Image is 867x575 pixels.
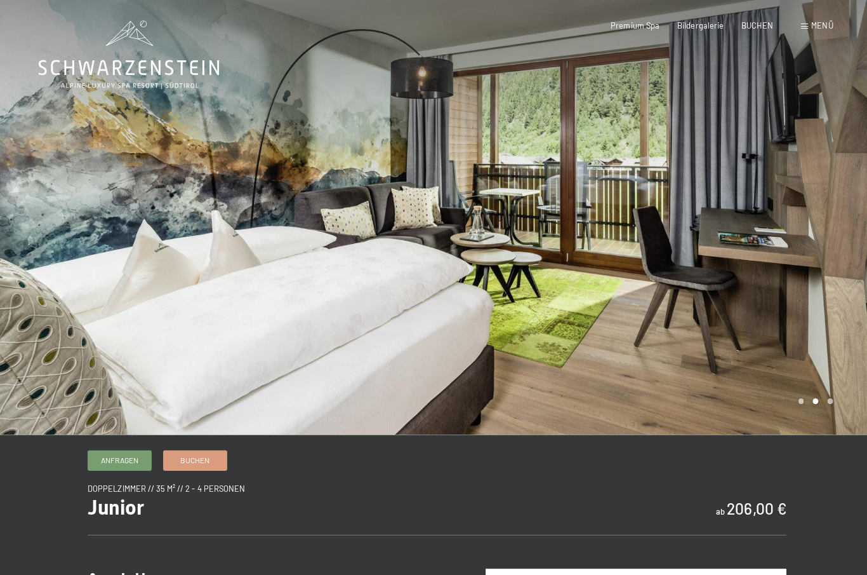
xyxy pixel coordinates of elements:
span: ab [710,502,719,512]
a: Buchen [162,447,225,466]
span: Menü [805,20,826,30]
a: Anfragen [88,447,150,466]
a: Bildergalerie [672,20,718,30]
a: Premium Spa [606,20,654,30]
span: Buchen [179,451,208,462]
b: 206,00 € [721,495,780,513]
span: Junior [87,491,143,515]
span: Anfragen [100,451,137,462]
a: BUCHEN [736,20,767,30]
span: Doppelzimmer // 35 m² // 2 - 4 Personen [87,480,243,490]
